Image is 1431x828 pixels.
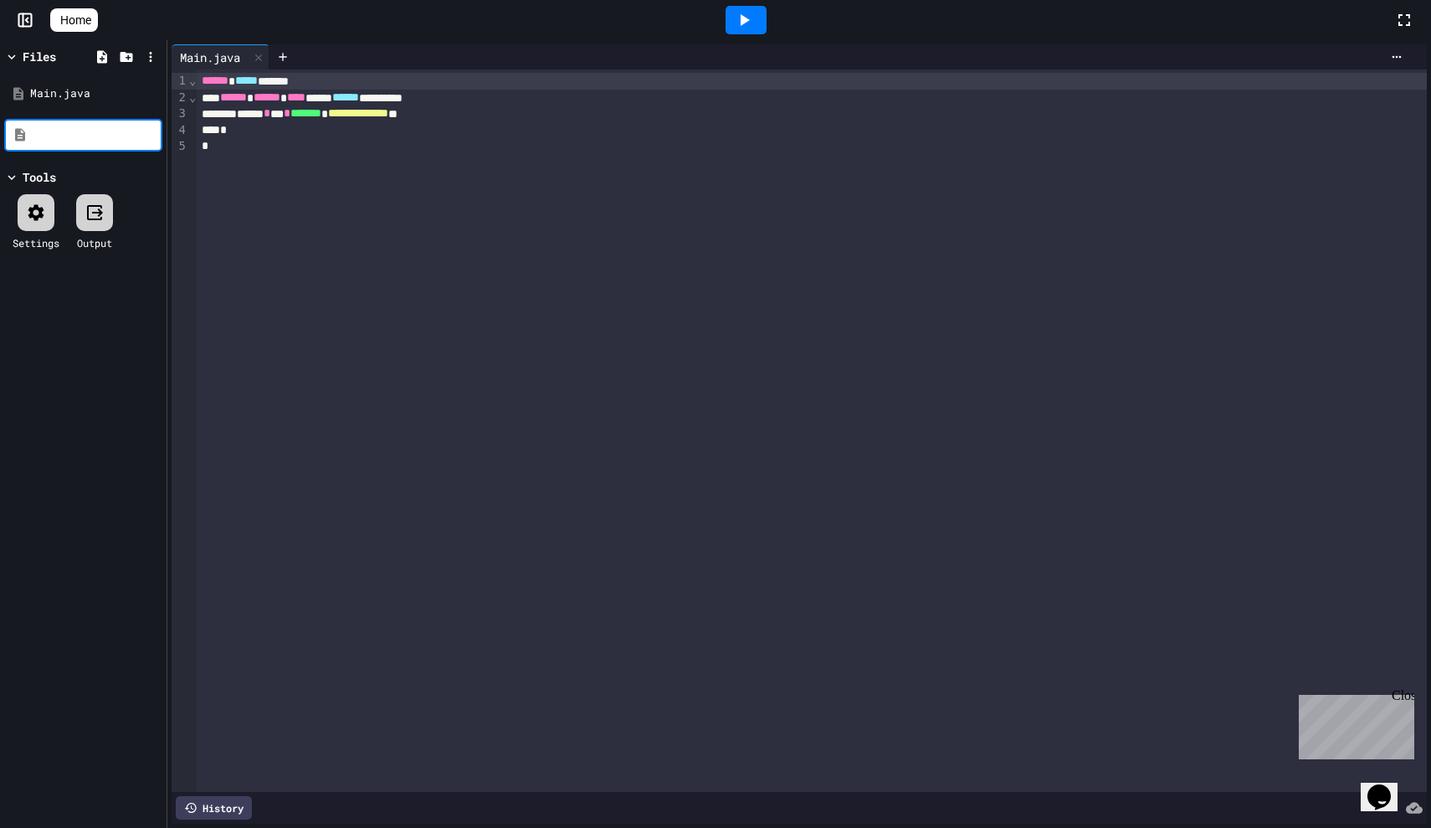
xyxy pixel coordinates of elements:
[172,122,188,138] div: 4
[13,235,59,250] div: Settings
[188,74,197,87] span: Fold line
[188,90,197,104] span: Fold line
[172,49,249,66] div: Main.java
[172,44,269,69] div: Main.java
[172,73,188,90] div: 1
[1361,761,1414,811] iframe: chat widget
[1292,688,1414,759] iframe: chat widget
[172,90,188,106] div: 2
[172,105,188,122] div: 3
[50,8,98,32] a: Home
[176,796,252,820] div: History
[23,48,56,65] div: Files
[77,235,112,250] div: Output
[23,168,56,186] div: Tools
[60,12,91,28] span: Home
[30,85,161,102] div: Main.java
[7,7,115,106] div: Chat with us now!Close
[172,138,188,154] div: 5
